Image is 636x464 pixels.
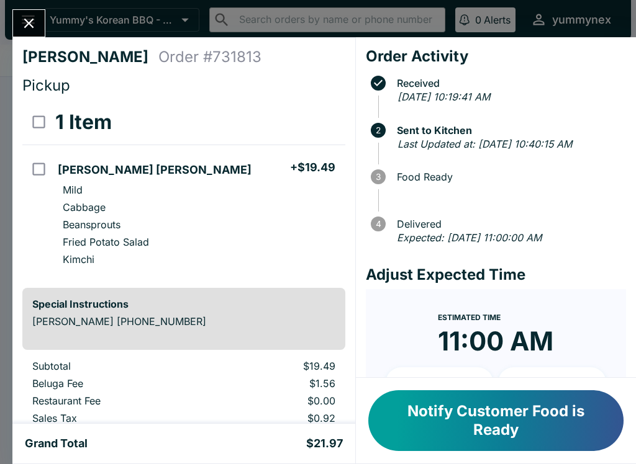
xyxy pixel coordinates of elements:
[63,218,120,231] p: Beansprouts
[366,265,626,284] h4: Adjust Expected Time
[25,436,88,451] h5: Grand Total
[216,412,335,424] p: $0.92
[498,367,606,398] button: + 20
[368,390,624,451] button: Notify Customer Food is Ready
[22,76,70,94] span: Pickup
[32,298,335,310] h6: Special Instructions
[397,231,542,244] em: Expected: [DATE] 11:00:00 AM
[32,360,196,372] p: Subtotal
[438,325,553,357] time: 11:00 AM
[22,48,158,66] h4: [PERSON_NAME]
[397,138,572,150] em: Last Updated at: [DATE] 10:40:15 AM
[386,367,494,398] button: + 10
[366,47,626,66] h4: Order Activity
[63,253,94,265] p: Kimchi
[13,10,45,37] button: Close
[32,412,196,424] p: Sales Tax
[216,377,335,390] p: $1.56
[58,163,252,177] h5: [PERSON_NAME] [PERSON_NAME]
[438,313,501,322] span: Estimated Time
[391,78,626,89] span: Received
[63,184,83,196] p: Mild
[376,125,381,135] text: 2
[306,436,343,451] h5: $21.97
[216,395,335,407] p: $0.00
[63,201,106,213] p: Cabbage
[55,110,112,135] h3: 1 Item
[391,171,626,182] span: Food Ready
[290,160,335,175] h5: + $19.49
[158,48,261,66] h4: Order # 731813
[32,377,196,390] p: Beluga Fee
[32,395,196,407] p: Restaurant Fee
[375,219,381,229] text: 4
[22,100,345,278] table: orders table
[32,315,335,328] p: [PERSON_NAME] [PHONE_NUMBER]
[22,360,345,429] table: orders table
[63,236,149,248] p: Fried Potato Salad
[391,218,626,230] span: Delivered
[391,125,626,136] span: Sent to Kitchen
[216,360,335,372] p: $19.49
[376,172,381,182] text: 3
[397,91,490,103] em: [DATE] 10:19:41 AM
